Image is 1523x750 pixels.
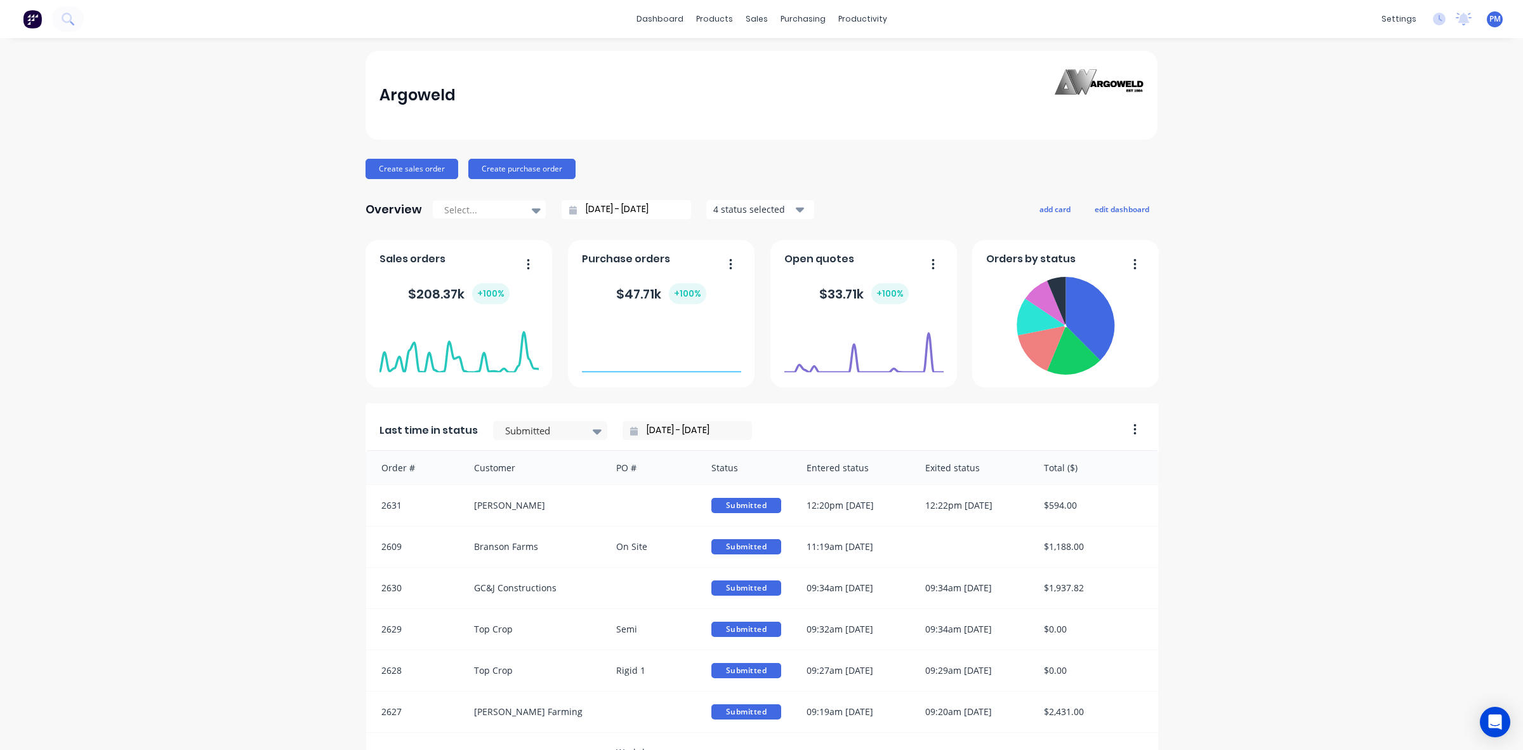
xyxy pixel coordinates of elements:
[794,485,913,526] div: 12:20pm [DATE]
[1031,526,1158,567] div: $1,188.00
[794,609,913,650] div: 09:32am [DATE]
[1031,609,1158,650] div: $0.00
[603,609,699,650] div: Semi
[366,485,461,526] div: 2631
[986,251,1076,267] span: Orders by status
[630,10,690,29] a: dashboard
[1055,69,1144,122] img: Argoweld
[603,451,699,485] div: PO #
[379,251,445,267] span: Sales orders
[794,526,913,567] div: 11:19am [DATE]
[669,283,706,304] div: + 100 %
[603,526,699,567] div: On Site
[794,650,913,691] div: 09:27am [DATE]
[379,83,456,108] div: Argoweld
[871,283,909,304] div: + 100 %
[1375,10,1423,29] div: settings
[713,203,793,216] div: 4 status selected
[1480,707,1510,737] div: Open Intercom Messenger
[366,692,461,732] div: 2627
[461,692,604,732] div: [PERSON_NAME] Farming
[366,197,422,222] div: Overview
[1031,451,1158,485] div: Total ($)
[711,622,781,637] span: Submitted
[366,609,461,650] div: 2629
[774,10,832,29] div: purchasing
[913,609,1031,650] div: 09:34am [DATE]
[1031,201,1079,217] button: add card
[461,451,604,485] div: Customer
[468,159,576,179] button: Create purchase order
[603,650,699,691] div: Rigid 1
[461,650,604,691] div: Top Crop
[366,568,461,608] div: 2630
[1031,568,1158,608] div: $1,937.82
[739,10,774,29] div: sales
[699,451,794,485] div: Status
[1031,485,1158,526] div: $594.00
[582,251,670,267] span: Purchase orders
[366,159,458,179] button: Create sales order
[461,526,604,567] div: Branson Farms
[711,580,781,596] span: Submitted
[366,451,461,485] div: Order #
[913,650,1031,691] div: 09:29am [DATE]
[706,200,814,219] button: 4 status selected
[408,283,510,304] div: $ 208.37k
[819,283,909,304] div: $ 33.71k
[913,692,1031,732] div: 09:20am [DATE]
[832,10,893,29] div: productivity
[711,663,781,678] span: Submitted
[1086,201,1157,217] button: edit dashboard
[472,283,510,304] div: + 100 %
[690,10,739,29] div: products
[23,10,42,29] img: Factory
[366,526,461,567] div: 2609
[461,485,604,526] div: [PERSON_NAME]
[461,609,604,650] div: Top Crop
[461,568,604,608] div: GC&J Constructions
[784,251,854,267] span: Open quotes
[366,650,461,691] div: 2628
[1489,13,1501,25] span: PM
[379,423,478,438] span: Last time in status
[1031,692,1158,732] div: $2,431.00
[1031,650,1158,691] div: $0.00
[711,498,781,513] span: Submitted
[794,568,913,608] div: 09:34am [DATE]
[711,704,781,720] span: Submitted
[616,283,706,304] div: $ 47.71k
[794,451,913,485] div: Entered status
[913,485,1031,526] div: 12:22pm [DATE]
[913,568,1031,608] div: 09:34am [DATE]
[913,451,1031,485] div: Exited status
[711,539,781,554] span: Submitted
[794,692,913,732] div: 09:19am [DATE]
